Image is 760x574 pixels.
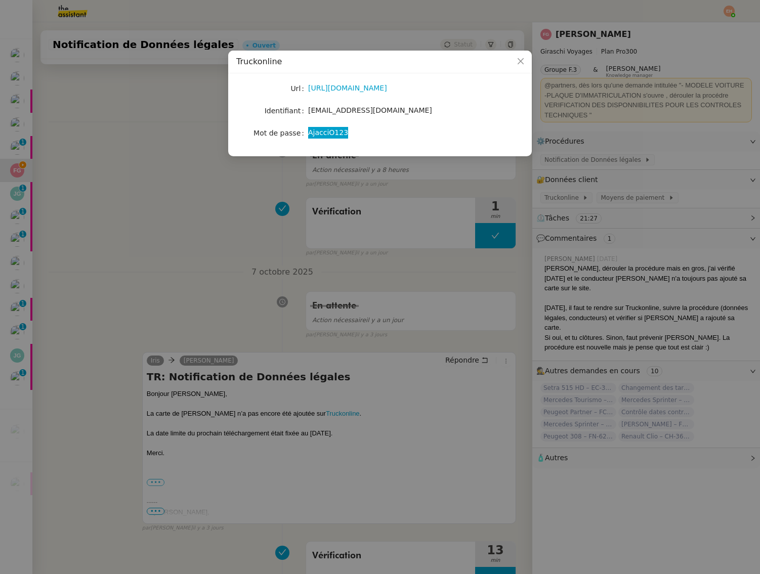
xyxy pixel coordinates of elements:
[308,106,432,114] span: [EMAIL_ADDRESS][DOMAIN_NAME]
[254,126,308,140] label: Mot de passe
[510,51,532,73] button: Close
[236,57,282,66] span: Truckonline
[290,81,308,96] label: Url
[308,128,348,137] span: AjacciO123
[265,104,308,118] label: Identifiant
[308,84,387,92] a: [URL][DOMAIN_NAME]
